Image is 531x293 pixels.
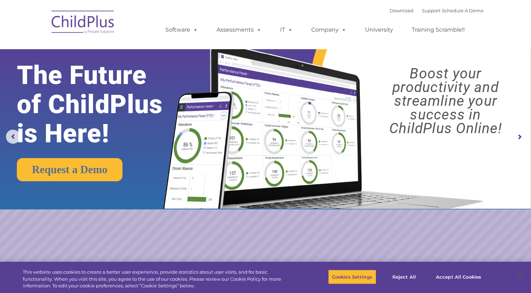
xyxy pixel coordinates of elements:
rs-layer: The Future of ChildPlus is Here! [17,61,186,148]
button: Accept All Cookies [432,269,485,284]
a: Software [158,23,205,37]
button: Cookies Settings [328,269,376,284]
a: University [358,23,400,37]
button: Reject All [382,269,426,284]
a: Training Scramble!! [405,23,472,37]
a: Support [422,8,440,13]
a: Request a Demo [17,158,122,181]
a: Schedule A Demo [442,8,483,13]
img: ChildPlus by Procare Solutions [48,6,118,41]
a: IT [273,23,300,37]
rs-layer: Boost your productivity and streamline your success in ChildPlus Online! [367,67,524,135]
font: | [390,8,483,13]
button: Close [512,269,527,285]
a: Download [390,8,413,13]
a: Assessments [210,23,268,37]
div: This website uses cookies to create a better user experience, provide statistics about user visit... [23,269,292,289]
a: Company [304,23,353,37]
